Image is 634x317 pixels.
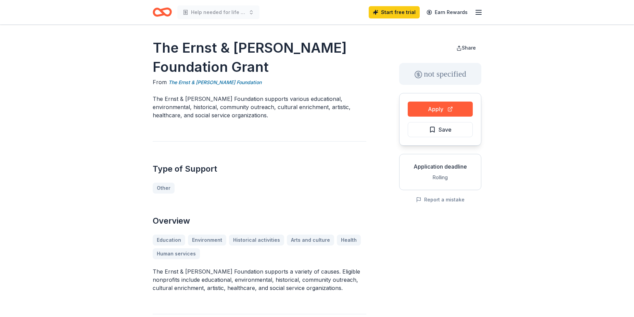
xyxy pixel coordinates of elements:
[153,215,366,226] h2: Overview
[153,38,366,77] h1: The Ernst & [PERSON_NAME] Foundation Grant
[408,102,473,117] button: Apply
[153,95,366,119] p: The Ernst & [PERSON_NAME] Foundation supports various educational, environmental, historical, com...
[153,78,366,87] div: From
[405,173,475,182] div: Rolling
[462,45,476,51] span: Share
[405,162,475,171] div: Application deadline
[191,8,246,16] span: Help needed for life saving brain surgery
[408,122,473,137] button: Save
[153,163,366,174] h2: Type of Support
[451,41,481,55] button: Share
[177,5,259,19] button: Help needed for life saving brain surgery
[416,196,465,204] button: Report a mistake
[153,267,366,292] p: The Ernst & [PERSON_NAME] Foundation supports a variety of causes. Eligible nonprofits include ed...
[422,6,472,18] a: Earn Rewards
[168,78,262,87] a: The Ernst & [PERSON_NAME] Foundation
[439,125,452,134] span: Save
[399,63,481,85] div: not specified
[369,6,420,18] a: Start free trial
[153,183,175,194] a: Other
[153,4,172,20] a: Home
